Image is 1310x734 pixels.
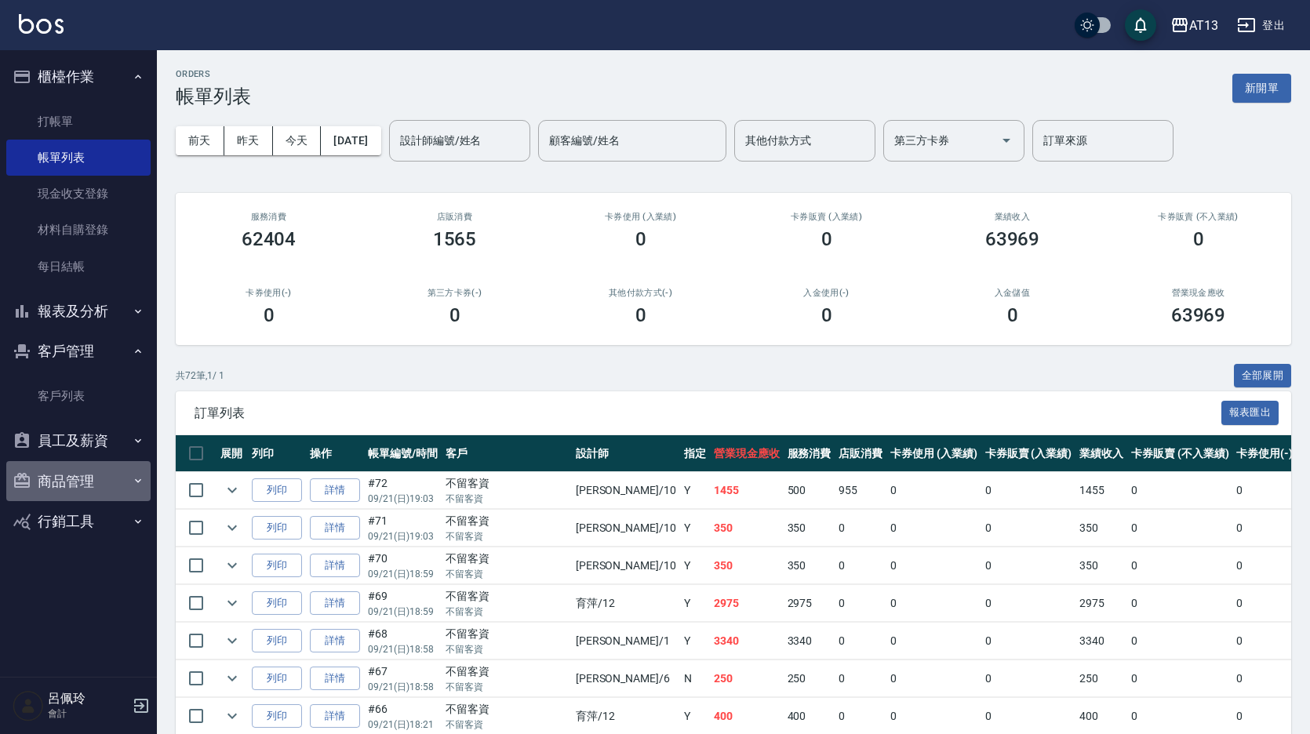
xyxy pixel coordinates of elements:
button: 前天 [176,126,224,155]
span: 訂單列表 [195,405,1221,421]
div: 不留客資 [446,550,568,567]
p: 不留客資 [446,718,568,732]
td: 0 [1127,623,1232,660]
a: 帳單列表 [6,140,151,176]
th: 指定 [680,435,710,472]
td: 0 [1232,472,1297,509]
th: 卡券使用 (入業績) [886,435,981,472]
td: N [680,660,710,697]
th: 帳單編號/時間 [364,435,442,472]
button: 昨天 [224,126,273,155]
td: 0 [886,660,981,697]
td: 250 [1075,660,1127,697]
button: expand row [220,554,244,577]
button: 新開單 [1232,74,1291,103]
p: 09/21 (日) 18:59 [368,567,438,581]
button: expand row [220,591,244,615]
td: #72 [364,472,442,509]
h3: 0 [449,304,460,326]
button: Open [994,128,1019,153]
td: 250 [710,660,784,697]
th: 業績收入 [1075,435,1127,472]
p: 09/21 (日) 18:58 [368,642,438,656]
a: 新開單 [1232,80,1291,95]
a: 報表匯出 [1221,405,1279,420]
button: 櫃檯作業 [6,56,151,97]
td: 955 [835,472,886,509]
p: 09/21 (日) 18:21 [368,718,438,732]
img: Person [13,690,44,721]
th: 客戶 [442,435,572,472]
button: 客戶管理 [6,331,151,372]
td: 2975 [784,585,835,622]
div: 不留客資 [446,663,568,680]
h3: 0 [635,228,646,250]
p: 09/21 (日) 18:59 [368,605,438,619]
td: 0 [886,585,981,622]
td: 350 [710,510,784,547]
td: 育萍 /12 [572,585,680,622]
td: #71 [364,510,442,547]
button: 列印 [252,704,302,729]
button: 員工及薪資 [6,420,151,461]
button: 列印 [252,554,302,578]
h2: 第三方卡券(-) [380,288,529,298]
td: 0 [1232,547,1297,584]
th: 設計師 [572,435,680,472]
td: 0 [835,585,886,622]
button: 全部展開 [1234,364,1292,388]
td: 2975 [710,585,784,622]
h3: 0 [821,228,832,250]
button: expand row [220,516,244,540]
h3: 62404 [242,228,297,250]
button: 行銷工具 [6,501,151,542]
h3: 帳單列表 [176,85,251,107]
h2: 卡券使用 (入業績) [566,212,715,222]
td: 350 [1075,547,1127,584]
td: #70 [364,547,442,584]
td: 0 [886,510,981,547]
td: 1455 [710,472,784,509]
p: 不留客資 [446,642,568,656]
button: [DATE] [321,126,380,155]
h5: 呂佩玲 [48,691,128,707]
div: AT13 [1189,16,1218,35]
td: [PERSON_NAME] /10 [572,472,680,509]
th: 卡券販賣 (入業績) [981,435,1076,472]
button: AT13 [1164,9,1224,42]
a: 每日結帳 [6,249,151,285]
button: 列印 [252,629,302,653]
td: 0 [1232,510,1297,547]
td: 0 [835,623,886,660]
td: 3340 [1075,623,1127,660]
td: 3340 [710,623,784,660]
p: 不留客資 [446,529,568,543]
td: [PERSON_NAME] /1 [572,623,680,660]
td: 0 [981,547,1076,584]
button: 報表匯出 [1221,401,1279,425]
a: 客戶列表 [6,378,151,414]
h3: 1565 [433,228,477,250]
td: Y [680,585,710,622]
td: 1455 [1075,472,1127,509]
button: expand row [220,667,244,690]
a: 詳情 [310,554,360,578]
td: 350 [784,547,835,584]
h3: 0 [264,304,275,326]
h2: 卡券使用(-) [195,288,343,298]
p: 09/21 (日) 19:03 [368,492,438,506]
a: 詳情 [310,591,360,616]
td: Y [680,547,710,584]
a: 詳情 [310,704,360,729]
th: 營業現金應收 [710,435,784,472]
button: 商品管理 [6,461,151,502]
button: 報表及分析 [6,291,151,332]
td: #69 [364,585,442,622]
td: 0 [835,510,886,547]
td: [PERSON_NAME] /10 [572,510,680,547]
td: 0 [835,547,886,584]
td: 0 [1127,547,1232,584]
h2: 店販消費 [380,212,529,222]
p: 不留客資 [446,492,568,506]
th: 服務消費 [784,435,835,472]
